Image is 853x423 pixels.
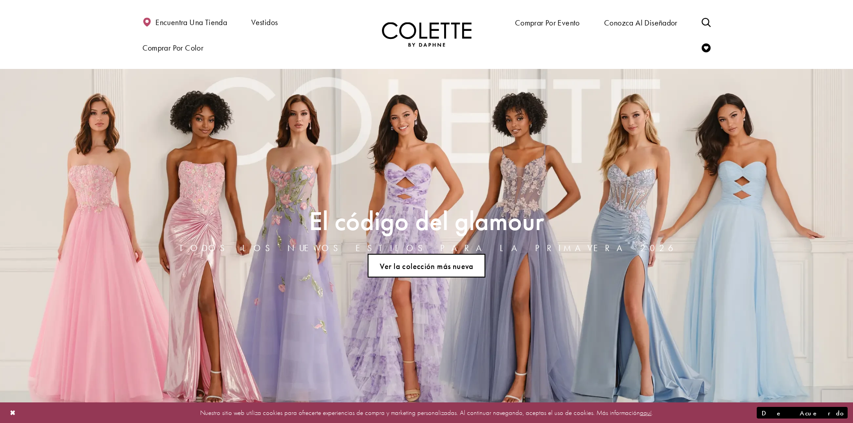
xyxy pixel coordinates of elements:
[179,242,674,254] font: TODOS LOS NUEVOS ESTILOS PARA LA PRIMAVERA 2026
[640,408,652,417] a: aquí
[382,22,472,47] a: Visita la página de inicio
[200,408,640,417] font: Nuestro sitio web utiliza cookies para ofrecerte experiencias de compra y marketing personalizada...
[5,405,21,420] button: Cerrar diálogo
[513,9,582,35] span: Comprar por evento
[249,9,280,34] span: Vestidos
[142,43,204,53] font: Comprar por color
[176,250,677,281] ul: Enlaces deslizantes
[757,406,848,419] button: Diálogo de envío
[652,408,653,417] font: .
[604,17,677,28] font: Conozca al diseñador
[515,17,580,28] font: Comprar por evento
[155,17,227,27] font: Encuentra una tienda
[140,9,230,34] a: Encuentra una tienda
[380,261,474,271] font: Ver la colección más nueva
[309,204,544,238] font: El código del glamour
[368,254,485,278] a: Ver la colección más reciente The Glamour Code TODOS LOS NUEVOS ESTILOS PARA LA PRIMAVERA 2026
[699,35,713,60] a: Consultar lista de deseos
[251,17,278,27] font: Vestidos
[762,408,843,417] font: De acuerdo
[382,22,472,47] img: Colette de Daphne
[602,9,680,35] a: Conozca al diseñador
[699,10,713,34] a: Activar o desactivar la búsqueda
[140,34,206,60] span: Comprar por color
